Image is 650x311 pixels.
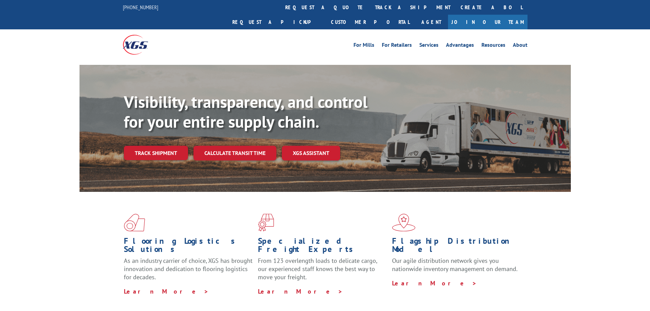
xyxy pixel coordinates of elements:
a: Track shipment [124,146,188,160]
a: Services [419,42,438,50]
a: For Retailers [382,42,412,50]
a: XGS ASSISTANT [282,146,340,160]
span: Our agile distribution network gives you nationwide inventory management on demand. [392,257,518,273]
h1: Specialized Freight Experts [258,237,387,257]
img: xgs-icon-flagship-distribution-model-red [392,214,416,231]
a: Agent [415,15,448,29]
a: Learn More > [124,287,209,295]
a: Customer Portal [326,15,415,29]
h1: Flagship Distribution Model [392,237,521,257]
a: Learn More > [392,279,477,287]
p: From 123 overlength loads to delicate cargo, our experienced staff knows the best way to move you... [258,257,387,287]
a: Resources [481,42,505,50]
a: Request a pickup [227,15,326,29]
a: Learn More > [258,287,343,295]
img: xgs-icon-total-supply-chain-intelligence-red [124,214,145,231]
span: As an industry carrier of choice, XGS has brought innovation and dedication to flooring logistics... [124,257,252,281]
a: About [513,42,528,50]
a: Advantages [446,42,474,50]
a: For Mills [353,42,374,50]
a: Join Our Team [448,15,528,29]
b: Visibility, transparency, and control for your entire supply chain. [124,91,367,132]
a: Calculate transit time [193,146,276,160]
a: [PHONE_NUMBER] [123,4,158,11]
img: xgs-icon-focused-on-flooring-red [258,214,274,231]
h1: Flooring Logistics Solutions [124,237,253,257]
